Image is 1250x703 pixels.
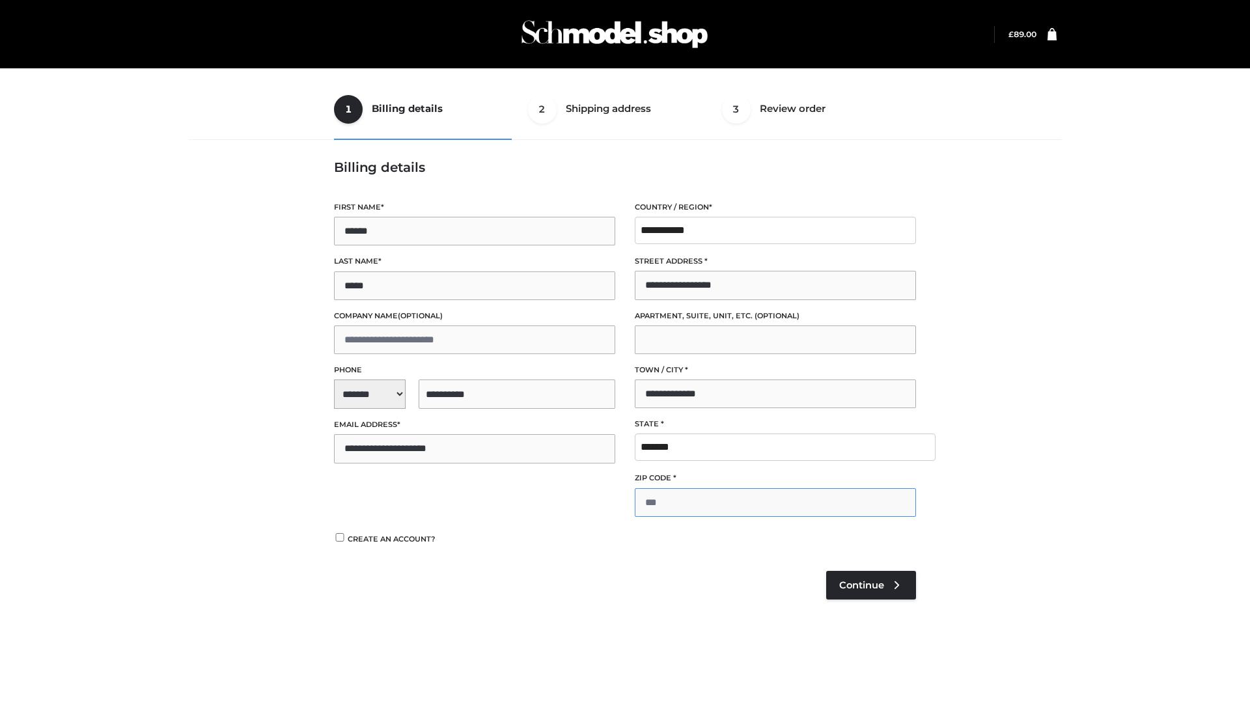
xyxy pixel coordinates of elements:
a: £89.00 [1008,29,1036,39]
label: Street address [635,255,916,268]
label: Country / Region [635,201,916,214]
bdi: 89.00 [1008,29,1036,39]
input: Create an account? [334,533,346,542]
img: Schmodel Admin 964 [517,8,712,60]
a: Continue [826,571,916,600]
label: ZIP Code [635,472,916,484]
label: Town / City [635,364,916,376]
span: Create an account? [348,534,436,544]
label: Apartment, suite, unit, etc. [635,310,916,322]
label: First name [334,201,615,214]
h3: Billing details [334,159,916,175]
label: Last name [334,255,615,268]
span: (optional) [755,311,799,320]
label: Email address [334,419,615,431]
span: (optional) [398,311,443,320]
label: Phone [334,364,615,376]
span: Continue [839,579,884,591]
label: Company name [334,310,615,322]
span: £ [1008,29,1014,39]
label: State [635,418,916,430]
